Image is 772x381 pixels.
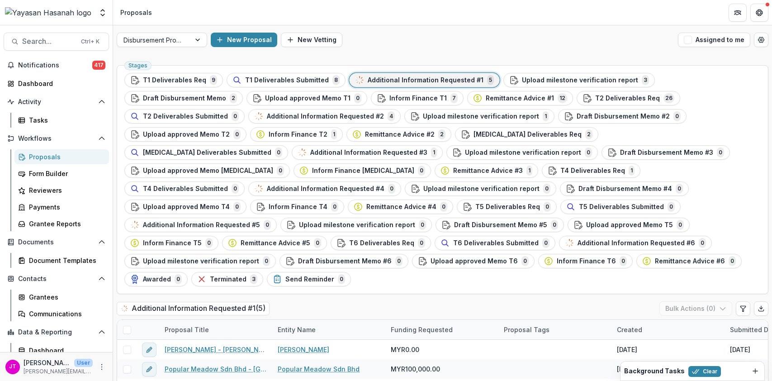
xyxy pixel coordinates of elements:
[205,238,213,248] span: 0
[267,113,384,120] span: Additional Information Requested #2
[368,76,483,84] span: Additional Information Requested #1
[142,343,156,357] button: edit
[275,148,282,157] span: 0
[673,111,681,121] span: 0
[310,149,427,157] span: Additional Information Requested #3
[18,275,95,283] span: Contacts
[542,238,549,248] span: 0
[474,131,582,138] span: [MEDICAL_DATA] Deliverables Req
[143,185,228,193] span: T4 Deliverables Submitted
[210,75,217,85] span: 9
[280,218,432,232] button: Upload milestone verification report0
[18,238,95,246] span: Documents
[159,325,214,334] div: Proposal Title
[560,167,625,175] span: T4 Deliverables Req
[14,166,109,181] a: Form Builder
[385,325,458,334] div: Funding Requested
[267,185,384,193] span: Additional Information Requested #4
[423,113,539,120] span: Upload milestone verification report
[438,129,445,139] span: 2
[281,33,342,47] button: New Vetting
[312,167,414,175] span: Inform Finance [MEDICAL_DATA]
[338,274,345,284] span: 0
[431,257,518,265] span: Upload approved Memo T6
[124,109,245,124] button: T2 Deliverables Submitted0
[750,366,761,376] button: Dismiss
[611,325,648,334] div: Created
[250,127,343,142] button: Inform Finance T21
[503,73,655,87] button: Upload milestone verification report3
[611,320,725,339] div: Created
[617,364,637,374] div: [DATE]
[418,238,425,248] span: 0
[124,236,218,250] button: Inform Finance T50
[436,218,564,232] button: Draft Disbursement Memo #50
[346,127,451,142] button: Remittance Advice #22
[272,325,321,334] div: Entity Name
[210,276,246,283] span: Terminated
[568,218,690,232] button: Upload approved Memo T50
[117,6,156,19] nav: breadcrumb
[453,167,523,175] span: Remittance Advice #3
[143,221,260,229] span: Additional Information Requested #5
[250,200,344,214] button: Inform Finance T40
[124,163,290,178] button: Upload approved Memo [MEDICAL_DATA]0
[143,167,273,175] span: Upload approved Memo [MEDICAL_DATA]
[331,129,337,139] span: 1
[267,272,351,286] button: Send Reminder0
[754,301,768,316] button: Export table data
[265,95,350,102] span: Upload approved Memo T1
[14,306,109,321] a: Communications
[230,93,237,103] span: 2
[232,111,239,121] span: 0
[385,320,498,339] div: Funding Requested
[248,181,401,196] button: Additional Information Requested #40
[419,220,426,230] span: 0
[579,203,664,211] span: T5 Deliverables Submitted
[558,109,687,124] button: Draft Disbursement Memo #20
[560,200,681,214] button: T5 Deliverables Submitted0
[124,91,243,105] button: Draft Disbursement Memo2
[412,254,535,268] button: Upload approved Memo T60
[542,163,640,178] button: T4 Deliverables Req1
[405,181,556,196] button: Upload milestone verification report0
[269,131,327,138] span: Inform Finance T2
[74,359,93,367] p: User
[418,166,425,176] span: 0
[717,148,724,157] span: 0
[143,95,226,102] span: Draft Disbursement Memo
[292,145,443,160] button: Additional Information Requested #31
[585,129,592,139] span: 2
[264,220,271,230] span: 0
[543,184,550,194] span: 0
[498,320,611,339] div: Proposal Tags
[586,221,673,229] span: Upload approved Memo T5
[96,4,109,22] button: Open entity switcher
[659,301,732,316] button: Bulk Actions (0)
[404,109,554,124] button: Upload milestone verification report1
[560,181,689,196] button: Draft Disbursement Memo #40
[248,109,401,124] button: Additional Information Requested #24
[211,33,277,47] button: New Proposal
[331,202,338,212] span: 0
[423,185,540,193] span: Upload milestone verification report
[457,200,557,214] button: T5 Deliverables Req0
[750,4,768,22] button: Get Help
[389,95,447,102] span: Inform Finance T1
[14,200,109,214] a: Payments
[279,254,408,268] button: Draft Disbursement Memo #60
[9,364,16,370] div: Josselyn Tan
[298,257,392,265] span: Draft Disbursement Memo #6
[678,33,750,47] button: Assigned to me
[668,202,675,212] span: 0
[754,33,768,47] button: Open table manager
[578,185,672,193] span: Draft Disbursement Memo #4
[522,76,638,84] span: Upload milestone verification report
[729,4,747,22] button: Partners
[314,238,321,248] span: 0
[14,290,109,305] a: Grantees
[736,301,750,316] button: Edit table settings
[620,256,627,266] span: 0
[120,8,152,17] div: Proposals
